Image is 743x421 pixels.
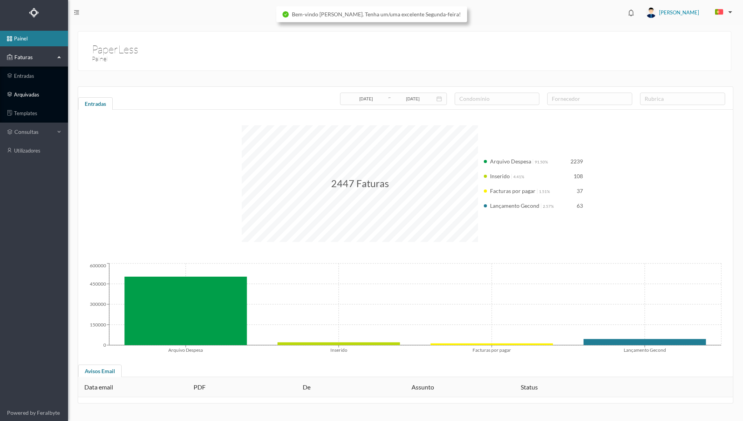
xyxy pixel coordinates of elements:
input: Data final [391,95,434,103]
tspan: 600000 [90,263,106,268]
span: Bem-vindo [PERSON_NAME]. Tenha um/uma excelente Segunda-feira! [292,11,461,18]
span: Data email [84,383,113,391]
span: 91.50% [535,160,548,164]
tspan: Facturas por pagar [473,347,511,353]
i: icon: bell [626,8,636,18]
i: icon: menu-fold [74,10,79,15]
tspan: Arquivo Despesa [168,347,203,353]
span: Facturas por pagar [490,188,535,194]
span: PDF [194,383,206,391]
i: icon: check-circle [283,11,289,18]
span: Arquivo Despesa [490,158,531,165]
span: 37 [577,188,583,194]
tspan: Inserido [330,347,347,353]
i: icon: calendar [436,96,442,102]
button: PT [709,6,735,19]
span: 63 [577,202,583,209]
span: 108 [574,173,583,179]
div: condomínio [459,95,532,103]
h3: Painel [92,54,408,64]
div: fornecedor [552,95,624,103]
img: Logo [29,8,39,18]
span: 2.57% [543,204,554,209]
span: 1.51% [539,189,550,194]
tspan: 150000 [90,322,106,328]
input: Data inicial [345,95,387,103]
div: Avisos Email [78,365,122,380]
span: Assunto [412,383,434,391]
img: user_titan3.af2715ee.jpg [646,7,656,18]
span: De [303,383,310,391]
tspan: Lançamento Gecond [624,347,666,353]
tspan: 300000 [90,301,106,307]
div: Entradas [78,97,113,113]
span: Lançamento Gecond [490,202,539,209]
span: 2239 [570,158,583,165]
div: rubrica [645,95,717,103]
tspan: 0 [103,342,106,348]
tspan: 450000 [90,281,106,287]
span: Status [521,383,538,391]
span: Inserido [490,173,510,179]
span: Faturas [12,53,55,61]
span: consultas [14,128,53,136]
span: 2447 Faturas [331,177,389,189]
span: 4.41% [513,174,524,179]
h1: PaperLess [92,41,138,44]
